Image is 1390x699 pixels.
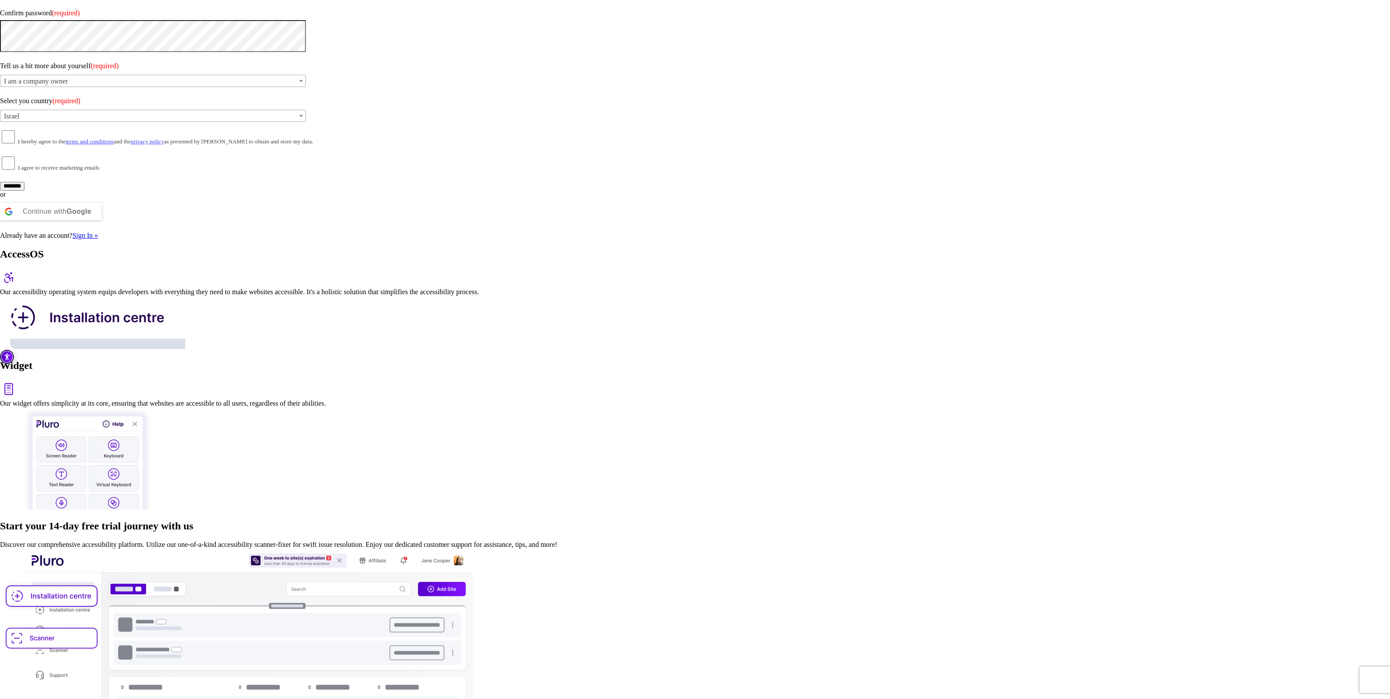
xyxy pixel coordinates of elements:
span: (required) [91,62,119,70]
small: I agree to receive marketing emails [18,164,100,171]
input: I hereby agree to theterms and conditionsand theprivacy policyas presented by [PERSON_NAME] to ob... [2,130,15,143]
span: (required) [52,97,80,104]
small: I hereby agree to the and the as presented by [PERSON_NAME] to obtain and store my data. [18,138,313,145]
input: I agree to receive marketing emails [2,156,15,170]
div: Continue with [23,203,91,220]
span: Israel [0,110,305,122]
b: Google [66,208,91,215]
a: Sign In » [73,232,98,239]
a: terms and conditions [66,138,114,145]
span: (required) [52,9,80,17]
a: privacy policy [131,138,164,145]
span: I am a company owner [0,75,305,87]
